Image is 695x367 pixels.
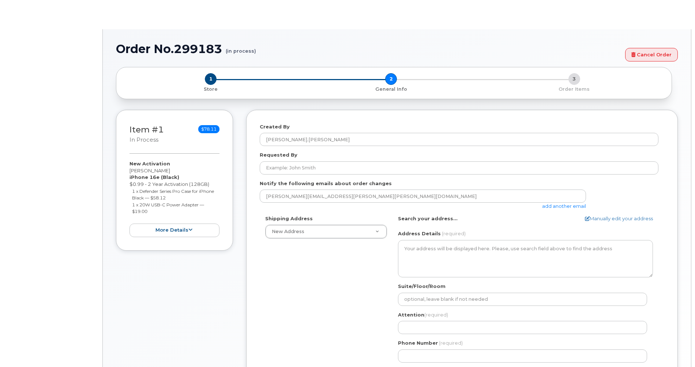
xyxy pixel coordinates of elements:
small: 1 x Defender Series Pro Case for iPhone Black — $58.12 [132,188,214,201]
input: Example: john@appleseed.com [260,190,586,203]
input: optional, leave blank if not needed [398,293,647,306]
span: (required) [439,340,463,346]
small: 1 x 20W USB-C Power Adapter — $19.00 [132,202,204,214]
label: Requested By [260,151,297,158]
a: New Address [266,225,387,238]
label: Suite/Floor/Room [398,283,446,290]
strong: iPhone 16e (Black) [129,174,179,180]
a: 1 Store [122,85,300,93]
a: Cancel Order [625,48,678,61]
small: (in process) [226,42,256,54]
label: Attention [398,311,448,318]
input: Example: John Smith [260,161,658,175]
div: [PERSON_NAME] $0.99 - 2 Year Activation (128GB) [129,160,219,237]
p: Store [125,86,297,93]
span: 1 [205,73,217,85]
span: (required) [424,312,448,318]
span: New Address [272,229,304,234]
label: Notify the following emails about order changes [260,180,392,187]
h1: Order No.299183 [116,42,621,55]
strong: New Activation [129,161,170,166]
a: Manually edit your address [585,215,653,222]
small: in process [129,136,158,143]
label: Address Details [398,230,441,237]
a: add another email [542,203,586,209]
label: Phone Number [398,340,438,347]
label: Shipping Address [265,215,313,222]
span: (required) [442,231,466,236]
button: more details [129,224,219,237]
h3: Item #1 [129,125,164,144]
label: Created By [260,123,290,130]
span: $78.11 [198,125,219,133]
label: Search your address... [398,215,458,222]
